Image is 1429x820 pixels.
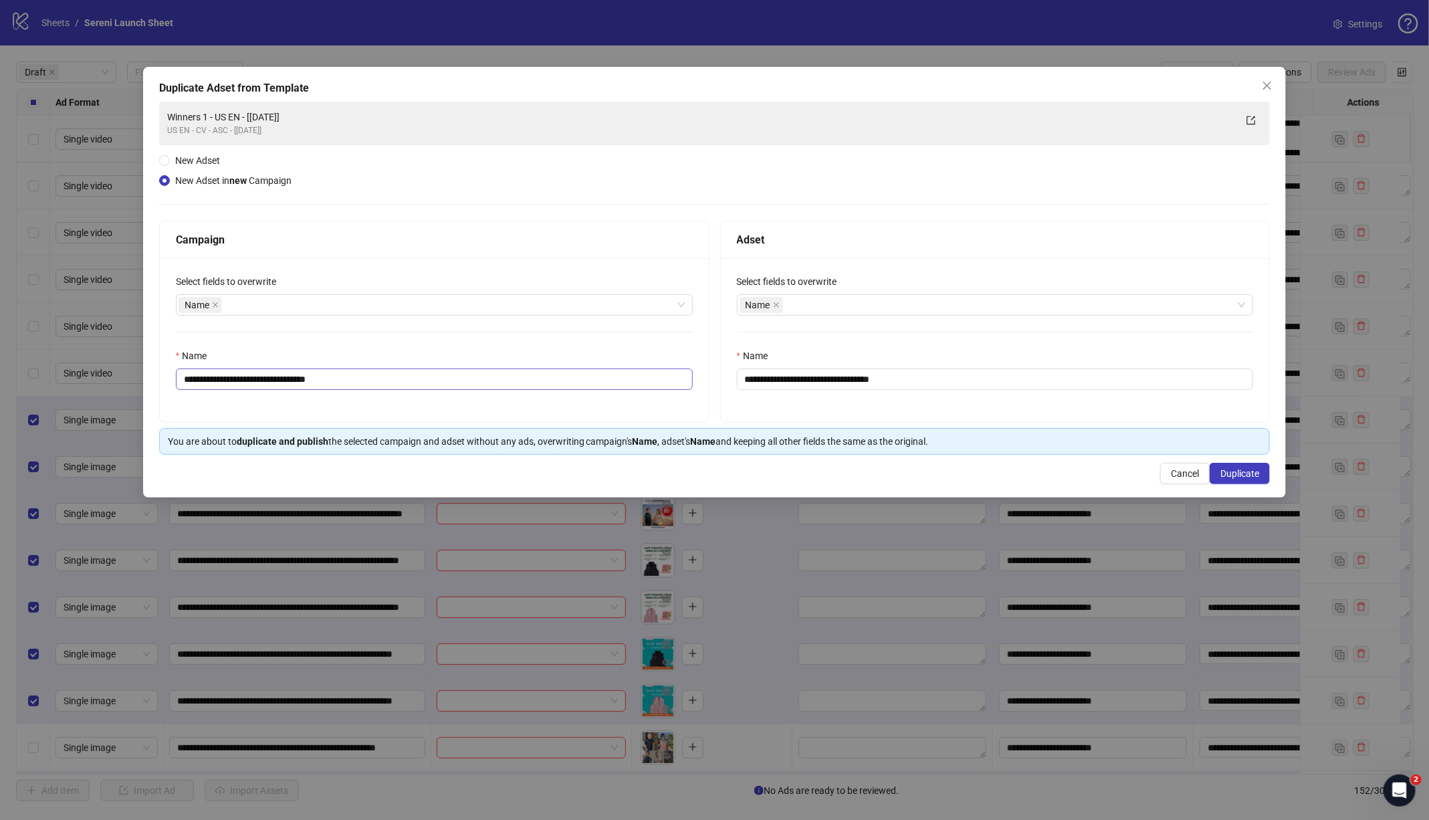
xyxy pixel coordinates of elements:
[179,297,222,313] span: Name
[176,369,693,390] input: Name
[212,302,219,308] span: close
[1210,463,1270,484] button: Duplicate
[737,274,846,289] label: Select fields to overwrite
[1411,775,1422,785] span: 2
[1384,775,1416,807] iframe: Intercom live chat
[737,348,776,363] label: Name
[691,436,716,447] strong: Name
[176,348,215,363] label: Name
[175,155,220,166] span: New Adset
[167,110,1236,124] div: Winners 1 - US EN - [[DATE]]
[1220,468,1259,479] span: Duplicate
[1171,468,1199,479] span: Cancel
[175,175,292,186] span: New Adset in Campaign
[773,302,780,308] span: close
[167,124,1236,137] div: US EN - CV - ASC - [[DATE]]
[1246,116,1256,125] span: export
[737,231,1254,248] div: Adset
[185,298,209,312] span: Name
[1256,75,1278,96] button: Close
[1160,463,1210,484] button: Cancel
[159,80,1271,96] div: Duplicate Adset from Template
[740,297,783,313] span: Name
[229,175,247,186] strong: new
[746,298,770,312] span: Name
[1262,80,1273,91] span: close
[176,274,285,289] label: Select fields to overwrite
[237,436,328,447] strong: duplicate and publish
[737,369,1254,390] input: Name
[633,436,658,447] strong: Name
[168,434,1262,449] div: You are about to the selected campaign and adset without any ads, overwriting campaign's , adset'...
[176,231,693,248] div: Campaign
